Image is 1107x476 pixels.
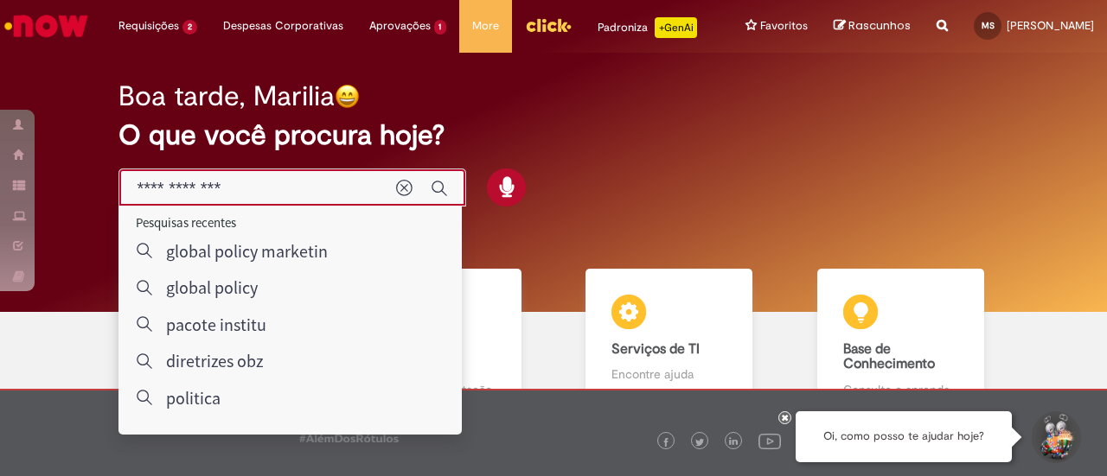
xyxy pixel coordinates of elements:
[91,269,323,418] a: Tirar dúvidas Tirar dúvidas com Lupi Assist e Gen Ai
[472,17,499,35] span: More
[553,269,785,418] a: Serviços de TI Encontre ajuda
[655,17,697,38] p: +GenAi
[662,438,670,447] img: logo_footer_facebook.png
[834,18,911,35] a: Rascunhos
[785,269,1017,418] a: Base de Conhecimento Consulte e aprenda
[598,17,697,38] div: Padroniza
[2,9,91,43] img: ServiceNow
[118,17,179,35] span: Requisições
[611,340,700,358] b: Serviços de TI
[843,381,958,398] p: Consulte e aprenda
[335,84,360,109] img: happy-face.png
[796,411,1012,462] div: Oi, como posso te ajudar hoje?
[611,365,726,383] p: Encontre ajuda
[695,438,704,447] img: logo_footer_twitter.png
[729,437,738,447] img: logo_footer_linkedin.png
[118,120,988,150] h2: O que você procura hoje?
[848,17,911,34] span: Rascunhos
[369,17,431,35] span: Aprovações
[1029,411,1081,463] button: Iniciar Conversa de Suporte
[434,20,447,35] span: 1
[1007,18,1094,33] span: [PERSON_NAME]
[182,20,197,35] span: 2
[982,20,995,31] span: MS
[118,81,335,111] h2: Boa tarde, Marilia
[760,17,808,35] span: Favoritos
[223,17,343,35] span: Despesas Corporativas
[525,12,572,38] img: click_logo_yellow_360x200.png
[843,340,935,373] b: Base de Conhecimento
[758,429,781,452] img: logo_footer_youtube.png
